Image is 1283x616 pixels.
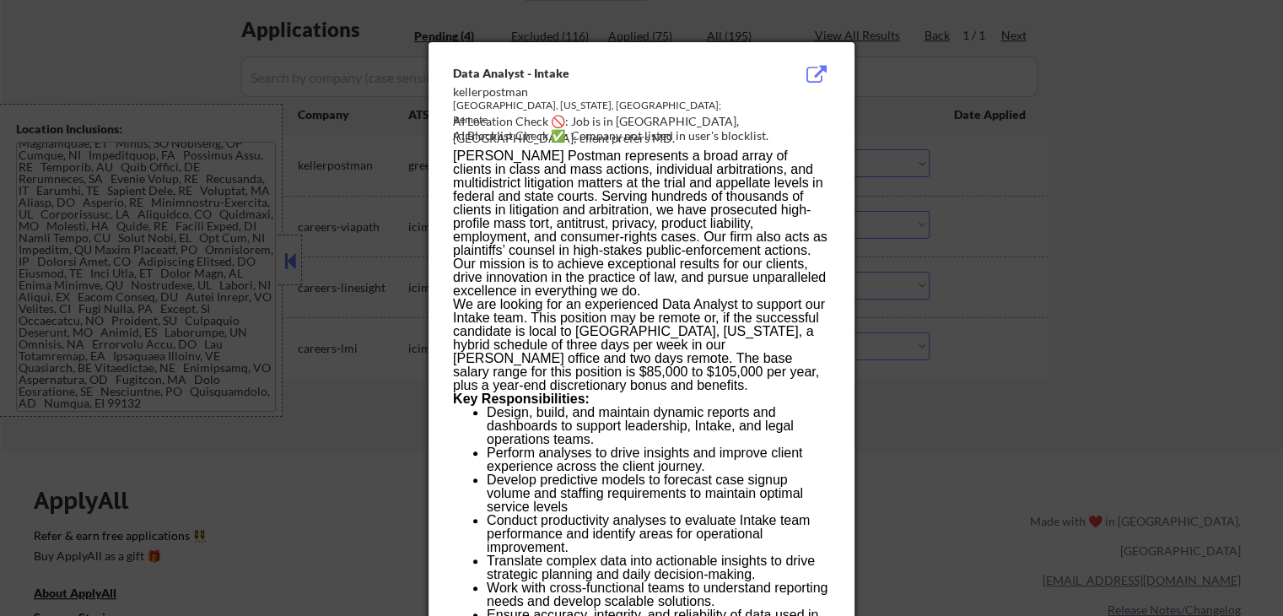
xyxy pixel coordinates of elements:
[453,127,837,144] div: AI Blocklist Check ✅: Company not listed in user's blocklist.
[453,99,745,127] div: [GEOGRAPHIC_DATA], [US_STATE], [GEOGRAPHIC_DATA]; Remote
[453,392,590,406] strong: Key Responsibilities:
[487,514,829,554] li: Conduct productivity analyses to evaluate Intake team performance and identify areas for operatio...
[453,84,745,100] div: kellerpostman
[487,554,829,581] li: Translate complex data into actionable insights to drive strategic planning and daily decision-ma...
[453,149,829,298] p: [PERSON_NAME] Postman represents a broad array of clients in class and mass actions, individual a...
[487,406,829,446] li: Design, build, and maintain dynamic reports and dashboards to support leadership, Intake, and leg...
[487,473,829,514] li: Develop predictive models to forecast case signup volume and staffing requirements to maintain op...
[487,581,829,608] li: Work with cross-functional teams to understand reporting needs and develop scalable solutions.
[453,65,745,82] div: Data Analyst - Intake
[453,298,829,392] p: We are looking for an experienced Data Analyst to support our Intake team. This position may be r...
[487,446,829,473] li: Perform analyses to drive insights and improve client experience across the client journey.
